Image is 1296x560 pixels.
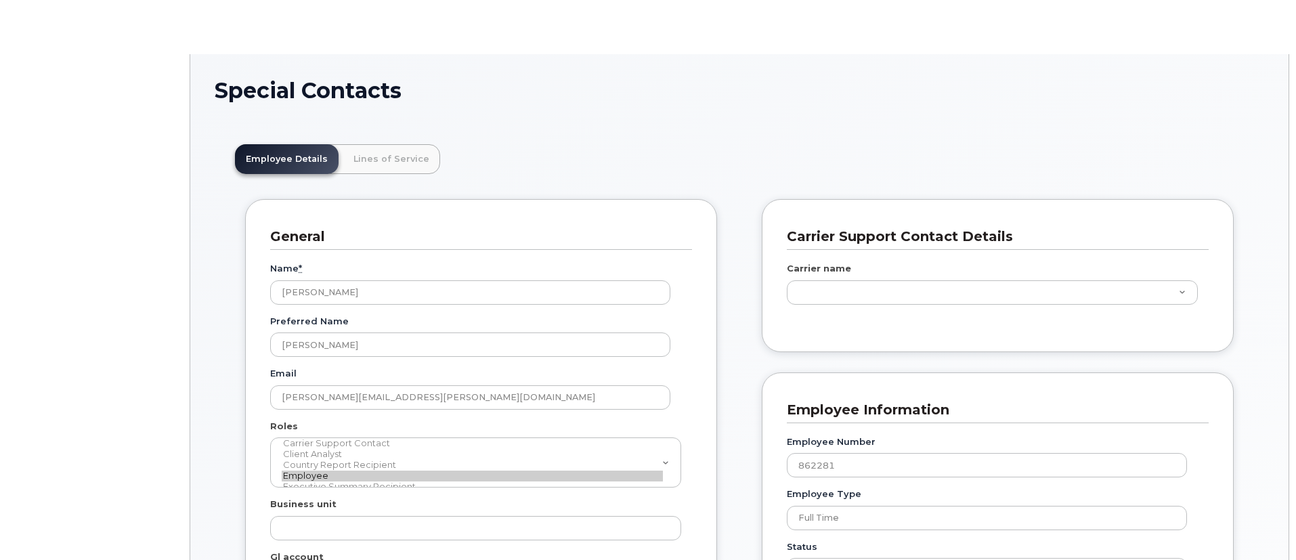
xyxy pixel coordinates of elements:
label: Roles [270,420,298,433]
label: Business unit [270,498,337,511]
label: Name [270,262,302,275]
label: Status [787,540,817,553]
option: Executive Summary Recipient [282,481,663,492]
a: Employee Details [235,144,339,174]
option: Employee [282,471,663,481]
h1: Special Contacts [215,79,1264,102]
option: Client Analyst [282,449,663,460]
option: Country Report Recipient [282,460,663,471]
abbr: required [299,263,302,274]
label: Carrier name [787,262,851,275]
label: Email [270,367,297,380]
a: Lines of Service [343,144,440,174]
h3: General [270,228,682,246]
h3: Carrier Support Contact Details [787,228,1198,246]
label: Employee Type [787,488,861,500]
h3: Employee Information [787,401,1198,419]
label: Employee Number [787,435,876,448]
option: Carrier Support Contact [282,438,663,449]
label: Preferred Name [270,315,349,328]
